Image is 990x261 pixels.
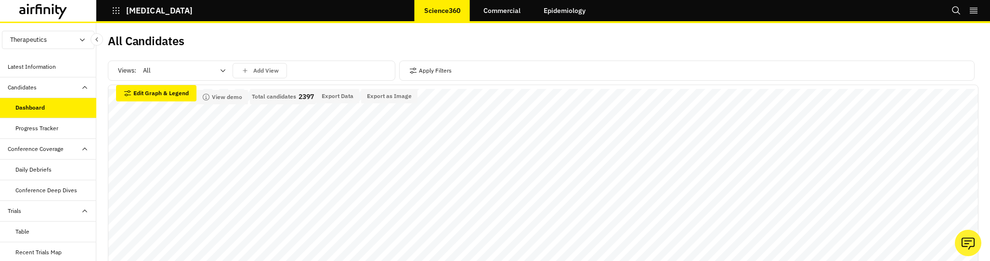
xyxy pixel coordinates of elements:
p: Total candidates [252,93,296,100]
button: Apply Filters [409,63,452,78]
div: Latest Information [8,62,56,71]
p: [MEDICAL_DATA] [126,6,193,15]
div: Candidates [8,83,37,92]
div: Recent Trials Map [15,248,62,257]
button: Export Data [316,89,359,103]
h2: All Candidates [108,34,184,48]
button: [MEDICAL_DATA] [112,2,193,19]
p: Add View [253,67,279,74]
button: Edit Graph & Legend [116,85,196,101]
div: Daily Debriefs [15,165,52,174]
div: Conference Coverage [8,145,64,153]
div: Dashboard [15,103,45,112]
div: Trials [8,207,21,215]
div: Conference Deep Dives [15,186,77,195]
button: Search [951,2,961,19]
p: Science360 [424,7,460,14]
div: Table [15,227,29,236]
button: Export as Image [361,89,417,103]
button: View demo [196,90,248,104]
button: Close Sidebar [91,33,103,46]
p: 2397 [299,93,314,100]
div: Views: [118,63,287,78]
button: Therapeutics [2,31,94,49]
div: Progress Tracker [15,124,58,133]
button: save changes [233,63,287,78]
button: Ask our analysts [955,230,981,256]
